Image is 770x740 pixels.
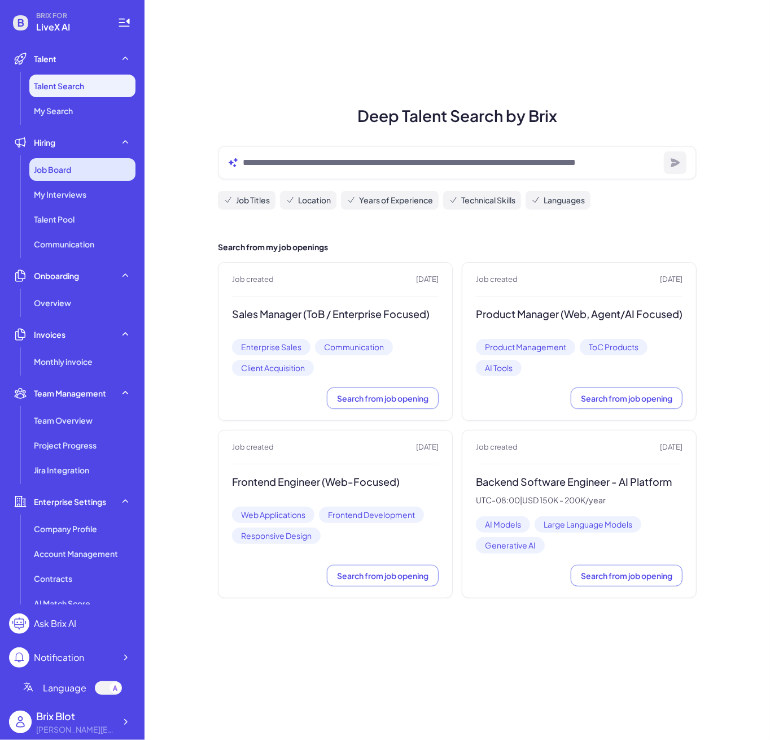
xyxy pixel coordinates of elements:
[36,724,115,735] div: blake@joinbrix.com
[544,194,585,206] span: Languages
[416,442,439,453] span: [DATE]
[476,537,545,554] span: Generative AI
[359,194,433,206] span: Years of Experience
[476,442,518,453] span: Job created
[232,308,439,321] h3: Sales Manager (ToB / Enterprise Focused)
[232,507,314,523] span: Web Applications
[476,476,683,489] h3: Backend Software Engineer - AI Platform
[315,339,393,355] span: Communication
[571,565,683,586] button: Search from job opening
[476,339,575,355] span: Product Management
[34,329,65,340] span: Invoices
[476,495,683,506] p: UTC-08:00 | USD 150K - 200K/year
[34,214,75,225] span: Talent Pool
[232,339,310,355] span: Enterprise Sales
[535,516,641,533] span: Large Language Models
[232,274,274,285] span: Job created
[34,137,55,148] span: Hiring
[34,496,106,507] span: Enterprise Settings
[34,651,84,664] div: Notification
[9,711,32,733] img: user_logo.png
[476,516,530,533] span: AI Models
[34,164,71,175] span: Job Board
[319,507,424,523] span: Frontend Development
[34,189,86,200] span: My Interviews
[232,442,274,453] span: Job created
[580,339,648,355] span: ToC Products
[36,11,104,20] span: BRIX FOR
[218,241,697,253] h2: Search from my job openings
[416,274,439,285] span: [DATE]
[581,393,672,403] span: Search from job opening
[476,274,518,285] span: Job created
[34,270,79,281] span: Onboarding
[337,393,428,403] span: Search from job opening
[34,464,89,476] span: Jira Integration
[34,415,93,426] span: Team Overview
[581,571,672,581] span: Search from job opening
[232,528,321,544] span: Responsive Design
[34,53,56,64] span: Talent
[34,617,76,630] div: Ask Brix AI
[34,573,72,584] span: Contracts
[571,388,683,409] button: Search from job opening
[34,439,97,451] span: Project Progress
[461,194,515,206] span: Technical Skills
[34,297,71,308] span: Overview
[34,523,97,534] span: Company Profile
[337,571,428,581] span: Search from job opening
[36,20,104,34] span: LiveX AI
[298,194,331,206] span: Location
[236,194,270,206] span: Job Titles
[36,708,115,724] div: Brix Blot
[204,104,710,128] h1: Deep Talent Search by Brix
[476,360,522,376] span: AI Tools
[34,598,90,609] span: AI Match Score
[327,388,439,409] button: Search from job opening
[476,308,683,321] h3: Product Manager (Web, Agent/AI Focused)
[232,360,314,376] span: Client Acquisition
[34,105,73,116] span: My Search
[34,80,84,92] span: Talent Search
[34,238,94,250] span: Communication
[660,442,683,453] span: [DATE]
[34,548,118,559] span: Account Management
[327,565,439,586] button: Search from job opening
[660,274,683,285] span: [DATE]
[232,476,439,489] h3: Frontend Engineer (Web-Focused)
[43,681,86,695] span: Language
[34,356,93,367] span: Monthly invoice
[34,388,106,399] span: Team Management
